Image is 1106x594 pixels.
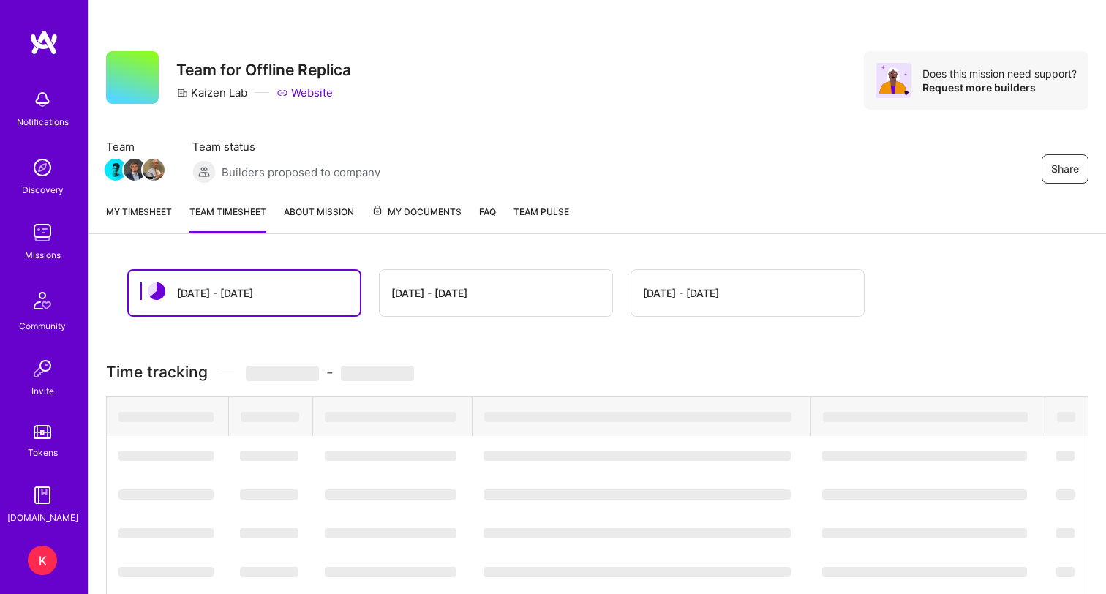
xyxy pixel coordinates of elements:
[106,363,1088,381] h3: Time tracking
[28,445,58,460] div: Tokens
[124,159,146,181] img: Team Member Avatar
[325,489,456,500] span: ‌
[28,153,57,182] img: discovery
[1042,154,1088,184] button: Share
[484,451,791,461] span: ‌
[118,528,214,538] span: ‌
[1056,567,1075,577] span: ‌
[25,247,61,263] div: Missions
[484,528,791,538] span: ‌
[106,157,125,182] a: Team Member Avatar
[822,528,1027,538] span: ‌
[106,139,163,154] span: Team
[246,366,319,381] span: ‌
[28,85,57,114] img: bell
[222,165,380,180] span: Builders proposed to company
[240,451,298,461] span: ‌
[118,567,214,577] span: ‌
[31,383,54,399] div: Invite
[176,87,188,99] i: icon CompanyGray
[148,282,165,300] img: status icon
[118,451,214,461] span: ‌
[1056,528,1075,538] span: ‌
[240,567,298,577] span: ‌
[325,567,456,577] span: ‌
[822,451,1027,461] span: ‌
[1051,162,1079,176] span: Share
[29,29,59,56] img: logo
[176,85,247,100] div: Kaizen Lab
[241,412,299,422] span: ‌
[284,204,354,233] a: About Mission
[176,61,351,79] h3: Team for Offline Replica
[372,204,462,220] span: My Documents
[822,567,1027,577] span: ‌
[105,159,127,181] img: Team Member Avatar
[1056,451,1075,461] span: ‌
[484,489,791,500] span: ‌
[325,451,456,461] span: ‌
[7,510,78,525] div: [DOMAIN_NAME]
[341,366,414,381] span: ‌
[484,412,791,422] span: ‌
[28,354,57,383] img: Invite
[240,528,298,538] span: ‌
[246,363,414,381] span: -
[118,412,214,422] span: ‌
[325,528,456,538] span: ‌
[25,283,60,318] img: Community
[34,425,51,439] img: tokens
[922,67,1077,80] div: Does this mission need support?
[24,546,61,575] a: K
[276,85,333,100] a: Website
[22,182,64,198] div: Discovery
[479,204,496,233] a: FAQ
[143,159,165,181] img: Team Member Avatar
[192,160,216,184] img: Builders proposed to company
[106,204,172,233] a: My timesheet
[177,285,253,301] div: [DATE] - [DATE]
[1057,412,1075,422] span: ‌
[484,567,791,577] span: ‌
[823,412,1028,422] span: ‌
[125,157,144,182] a: Team Member Avatar
[28,481,57,510] img: guide book
[643,285,719,301] div: [DATE] - [DATE]
[822,489,1027,500] span: ‌
[922,80,1077,94] div: Request more builders
[513,204,569,233] a: Team Pulse
[28,546,57,575] div: K
[1056,489,1075,500] span: ‌
[513,206,569,217] span: Team Pulse
[876,63,911,98] img: Avatar
[372,204,462,233] a: My Documents
[192,139,380,154] span: Team status
[325,412,456,422] span: ‌
[189,204,266,233] a: Team timesheet
[19,318,66,334] div: Community
[28,218,57,247] img: teamwork
[144,157,163,182] a: Team Member Avatar
[391,285,467,301] div: [DATE] - [DATE]
[118,489,214,500] span: ‌
[17,114,69,129] div: Notifications
[240,489,298,500] span: ‌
